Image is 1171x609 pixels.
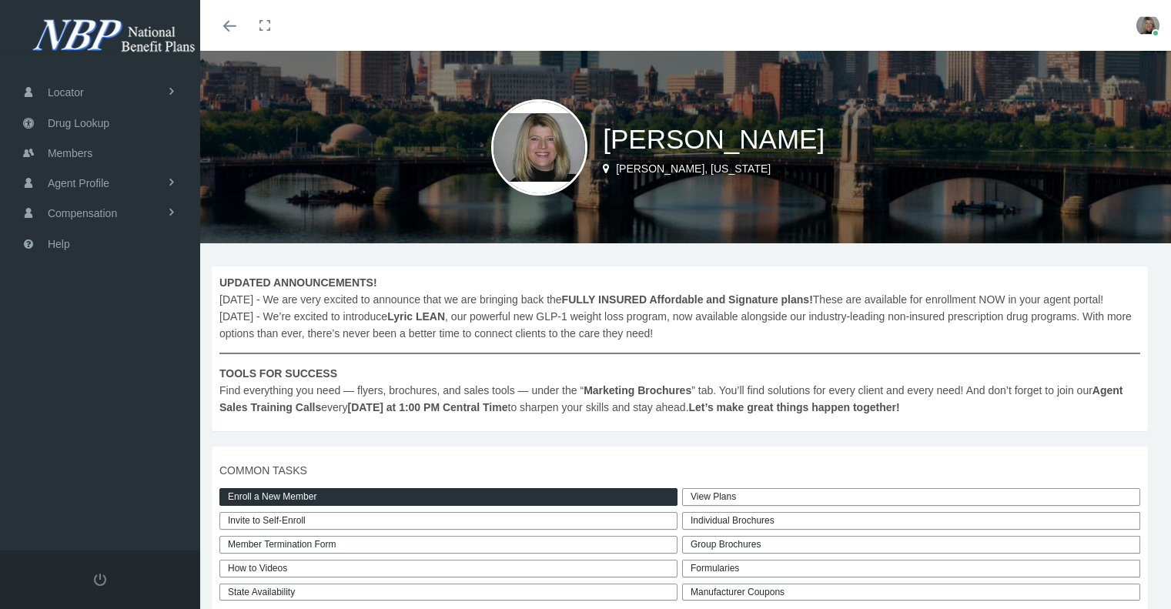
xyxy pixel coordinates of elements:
span: [PERSON_NAME] [603,124,825,154]
a: State Availability [219,584,678,601]
span: COMMON TASKS [219,462,1140,479]
b: UPDATED ANNOUNCEMENTS! [219,276,377,289]
span: [DATE] - We are very excited to announce that we are bringing back the These are available for en... [219,274,1140,416]
b: Marketing Brochures [584,384,691,397]
span: Help [48,229,70,259]
b: Agent Sales Training Calls [219,384,1123,413]
span: Agent Profile [48,169,109,198]
div: Group Brochures [682,536,1140,554]
span: [PERSON_NAME], [US_STATE] [616,162,771,175]
a: Member Termination Form [219,536,678,554]
b: Let’s make great things happen together! [689,401,900,413]
a: Invite to Self-Enroll [219,512,678,530]
img: S_Profile_Picture_3075.JPG [491,99,587,196]
b: [DATE] at 1:00 PM Central Time [348,401,508,413]
span: Compensation [48,199,117,228]
a: How to Videos [219,560,678,577]
img: NATIONAL BENEFIT PLANS, INC. [20,17,205,55]
b: FULLY INSURED Affordable and Signature plans! [562,293,813,306]
a: Enroll a New Member [219,488,678,506]
img: S_Profile_Picture_3075.JPG [1136,14,1159,37]
span: Locator [48,78,84,107]
a: View Plans [682,488,1140,506]
div: Formularies [682,560,1140,577]
div: Individual Brochures [682,512,1140,530]
b: TOOLS FOR SUCCESS [219,367,337,380]
b: Lyric LEAN [387,310,445,323]
span: Members [48,139,92,168]
a: Manufacturer Coupons [682,584,1140,601]
span: Drug Lookup [48,109,109,138]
